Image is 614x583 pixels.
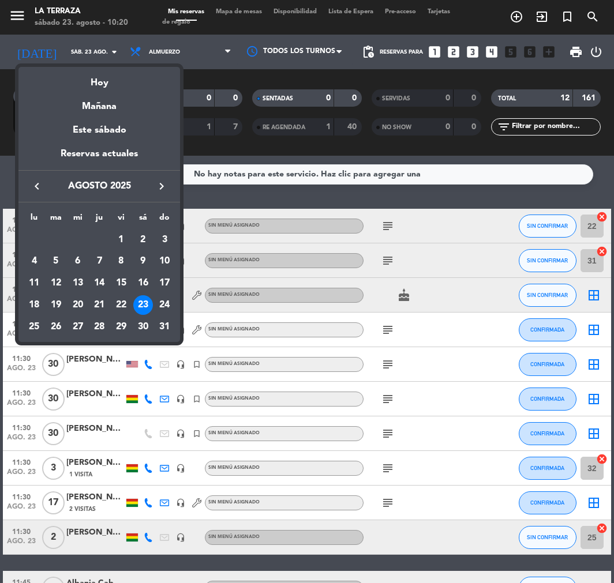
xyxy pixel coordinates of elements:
[111,295,131,315] div: 22
[89,317,109,337] div: 28
[88,211,110,229] th: jueves
[46,252,66,272] div: 5
[111,230,131,250] div: 1
[151,179,172,194] button: keyboard_arrow_right
[132,211,154,229] th: sábado
[23,211,45,229] th: lunes
[133,295,153,315] div: 23
[45,211,67,229] th: martes
[45,294,67,316] td: 19 de agosto de 2025
[89,295,109,315] div: 21
[24,252,44,272] div: 4
[24,317,44,337] div: 25
[23,316,45,338] td: 25 de agosto de 2025
[133,230,153,250] div: 2
[27,179,47,194] button: keyboard_arrow_left
[154,294,176,316] td: 24 de agosto de 2025
[68,252,88,272] div: 6
[110,251,132,273] td: 8 de agosto de 2025
[45,316,67,338] td: 26 de agosto de 2025
[67,251,89,273] td: 6 de agosto de 2025
[23,251,45,273] td: 4 de agosto de 2025
[133,273,153,293] div: 16
[88,316,110,338] td: 28 de agosto de 2025
[110,229,132,251] td: 1 de agosto de 2025
[89,252,109,272] div: 7
[111,252,131,272] div: 8
[46,273,66,293] div: 12
[111,317,131,337] div: 29
[110,272,132,294] td: 15 de agosto de 2025
[24,295,44,315] div: 18
[155,230,174,250] div: 3
[155,179,169,193] i: keyboard_arrow_right
[88,294,110,316] td: 21 de agosto de 2025
[23,272,45,294] td: 11 de agosto de 2025
[67,272,89,294] td: 13 de agosto de 2025
[154,211,176,229] th: domingo
[132,251,154,273] td: 9 de agosto de 2025
[155,273,174,293] div: 17
[155,252,174,272] div: 10
[18,146,180,170] div: Reservas actuales
[154,229,176,251] td: 3 de agosto de 2025
[68,317,88,337] div: 27
[154,251,176,273] td: 10 de agosto de 2025
[132,294,154,316] td: 23 de agosto de 2025
[23,294,45,316] td: 18 de agosto de 2025
[154,316,176,338] td: 31 de agosto de 2025
[133,252,153,272] div: 9
[67,211,89,229] th: miércoles
[132,229,154,251] td: 2 de agosto de 2025
[23,229,110,251] td: AGO.
[68,295,88,315] div: 20
[132,316,154,338] td: 30 de agosto de 2025
[110,316,132,338] td: 29 de agosto de 2025
[47,179,151,194] span: agosto 2025
[155,317,174,337] div: 31
[45,251,67,273] td: 5 de agosto de 2025
[18,67,180,91] div: Hoy
[110,294,132,316] td: 22 de agosto de 2025
[155,295,174,315] div: 24
[111,273,131,293] div: 15
[133,317,153,337] div: 30
[89,273,109,293] div: 14
[45,272,67,294] td: 12 de agosto de 2025
[30,179,44,193] i: keyboard_arrow_left
[132,272,154,294] td: 16 de agosto de 2025
[46,317,66,337] div: 26
[18,91,180,114] div: Mañana
[154,272,176,294] td: 17 de agosto de 2025
[67,316,89,338] td: 27 de agosto de 2025
[67,294,89,316] td: 20 de agosto de 2025
[18,114,180,146] div: Este sábado
[88,272,110,294] td: 14 de agosto de 2025
[46,295,66,315] div: 19
[24,273,44,293] div: 11
[88,251,110,273] td: 7 de agosto de 2025
[110,211,132,229] th: viernes
[68,273,88,293] div: 13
